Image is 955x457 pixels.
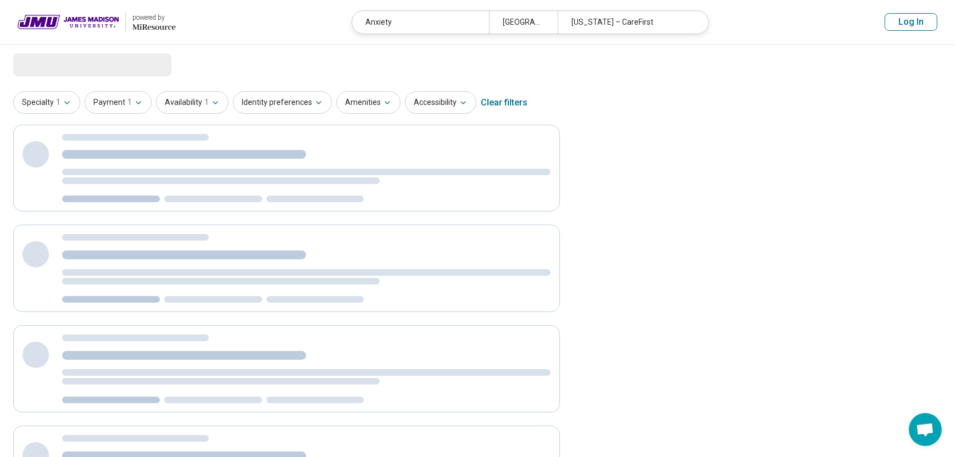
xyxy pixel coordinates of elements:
[405,91,476,114] button: Accessibility
[204,97,209,108] span: 1
[489,11,558,34] div: [GEOGRAPHIC_DATA], [GEOGRAPHIC_DATA]
[85,91,152,114] button: Payment1
[885,13,937,31] button: Log In
[127,97,132,108] span: 1
[233,91,332,114] button: Identity preferences
[909,413,942,446] div: Open chat
[18,9,119,35] img: James Madison University
[156,91,229,114] button: Availability1
[18,9,176,35] a: James Madison Universitypowered by
[481,90,528,116] div: Clear filters
[13,91,80,114] button: Specialty1
[352,11,489,34] div: Anxiety
[336,91,401,114] button: Amenities
[56,97,60,108] span: 1
[132,13,176,23] div: powered by
[13,53,106,75] span: Loading...
[558,11,695,34] div: [US_STATE] – CareFirst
